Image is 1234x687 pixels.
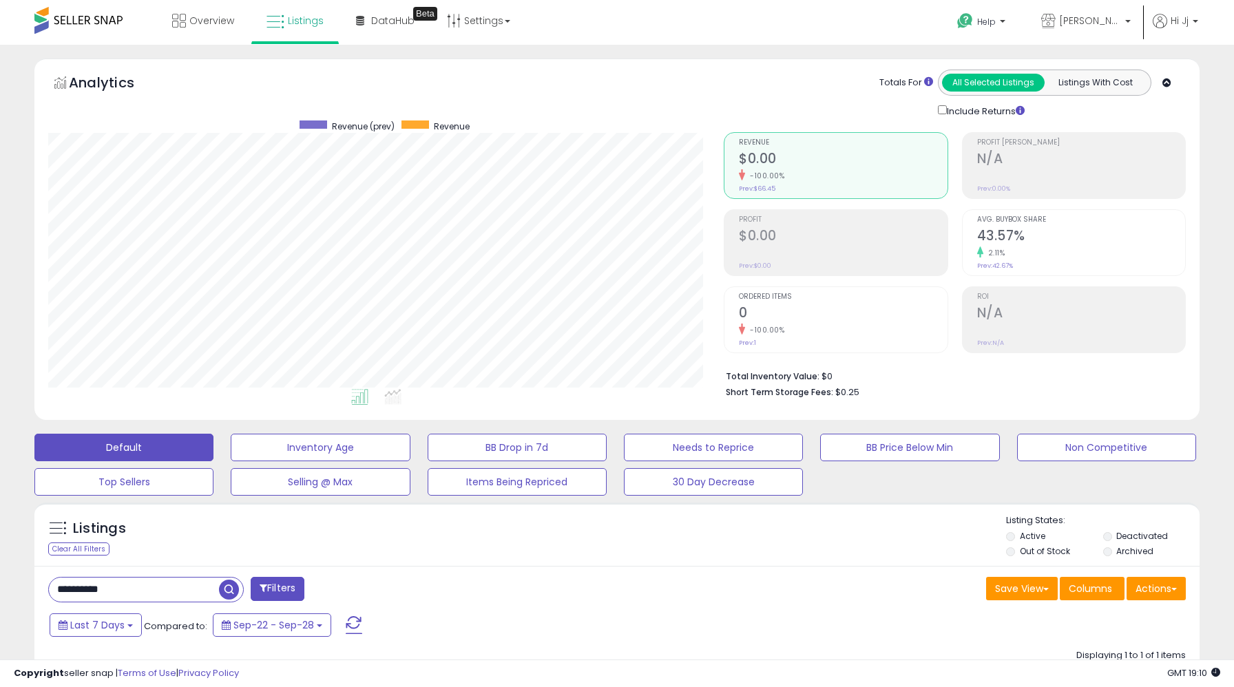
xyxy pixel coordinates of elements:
button: Default [34,434,213,461]
span: ROI [977,293,1185,301]
h2: N/A [977,305,1185,324]
small: Prev: $0.00 [739,262,771,270]
button: Last 7 Days [50,613,142,637]
span: Compared to: [144,620,207,633]
strong: Copyright [14,666,64,679]
button: All Selected Listings [942,74,1045,92]
h5: Analytics [69,73,161,96]
button: Needs to Reprice [624,434,803,461]
div: Displaying 1 to 1 of 1 items [1076,649,1186,662]
span: Avg. Buybox Share [977,216,1185,224]
small: Prev: N/A [977,339,1004,347]
span: Overview [189,14,234,28]
h2: N/A [977,151,1185,169]
span: 2025-10-6 19:10 GMT [1167,666,1220,679]
span: Columns [1069,582,1112,595]
h2: $0.00 [739,151,947,169]
button: Filters [251,577,304,601]
a: Privacy Policy [178,666,239,679]
button: Top Sellers [34,468,213,496]
b: Short Term Storage Fees: [726,386,833,398]
button: Inventory Age [231,434,410,461]
span: Hi Jj [1171,14,1189,28]
label: Archived [1116,545,1153,557]
button: Actions [1127,577,1186,600]
button: Selling @ Max [231,468,410,496]
a: Help [946,2,1019,45]
span: DataHub [371,14,415,28]
button: Items Being Repriced [428,468,607,496]
li: $0 [726,367,1175,383]
small: 2.11% [983,248,1005,258]
span: Last 7 Days [70,618,125,632]
span: Revenue [739,139,947,147]
label: Out of Stock [1020,545,1070,557]
small: Prev: 1 [739,339,756,347]
div: Totals For [879,76,933,89]
p: Listing States: [1006,514,1200,527]
small: Prev: 42.67% [977,262,1013,270]
span: Profit [739,216,947,224]
h5: Listings [73,519,126,538]
h2: $0.00 [739,228,947,246]
small: Prev: 0.00% [977,184,1010,193]
span: Sep-22 - Sep-28 [233,618,314,632]
small: -100.00% [745,325,784,335]
h2: 0 [739,305,947,324]
a: Hi Jj [1153,14,1198,45]
span: $0.25 [835,385,859,399]
a: Terms of Use [118,666,176,679]
div: Include Returns [928,103,1041,118]
button: Columns [1060,577,1125,600]
button: Listings With Cost [1044,74,1147,92]
span: Ordered Items [739,293,947,301]
small: Prev: $66.45 [739,184,775,193]
label: Deactivated [1116,530,1168,542]
button: BB Drop in 7d [428,434,607,461]
small: -100.00% [745,171,784,181]
div: Clear All Filters [48,542,109,556]
button: Non Competitive [1017,434,1196,461]
button: BB Price Below Min [820,434,999,461]
span: Help [977,16,996,28]
div: Tooltip anchor [413,7,437,21]
span: Revenue [434,120,470,132]
i: Get Help [956,12,974,30]
h2: 43.57% [977,228,1185,246]
span: Profit [PERSON_NAME] [977,139,1185,147]
button: Sep-22 - Sep-28 [213,613,331,637]
button: Save View [986,577,1058,600]
b: Total Inventory Value: [726,370,819,382]
span: [PERSON_NAME]'s Movies [1059,14,1121,28]
label: Active [1020,530,1045,542]
span: Revenue (prev) [332,120,395,132]
span: Listings [288,14,324,28]
div: seller snap | | [14,667,239,680]
button: 30 Day Decrease [624,468,803,496]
